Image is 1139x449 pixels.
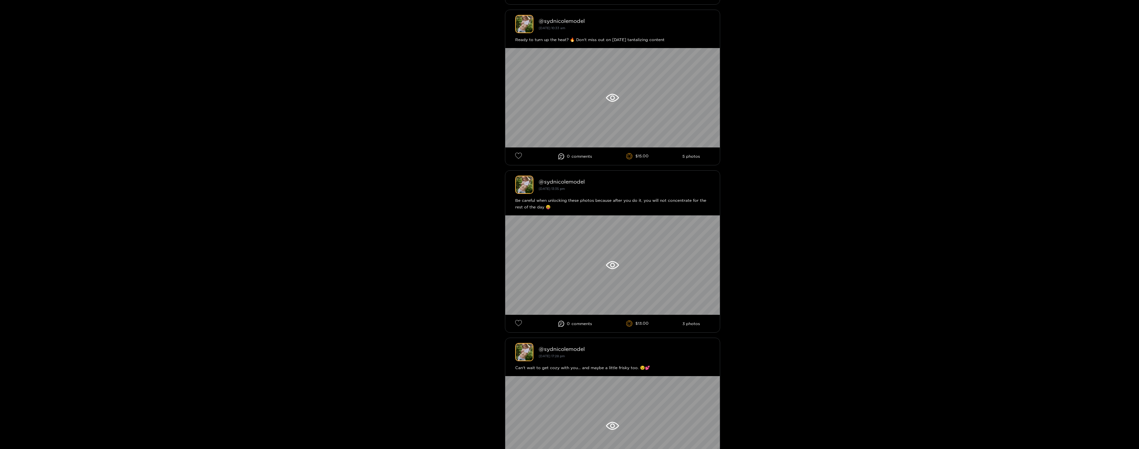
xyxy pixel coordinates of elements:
li: $15.00 [626,153,649,160]
small: [DATE] 13:35 pm [539,187,565,191]
div: @ sydnicolemodel [539,18,710,24]
img: sydnicolemodel [515,343,533,361]
img: sydnicolemodel [515,176,533,194]
small: [DATE] 10:33 am [539,26,565,30]
span: comment s [571,154,592,159]
li: 0 [558,321,592,327]
div: @ sydnicolemodel [539,346,710,352]
div: Can't wait to get cozy with you... and maybe a little frisky too. 😉💕 [515,365,710,371]
li: 3 photos [682,321,700,326]
span: comment s [571,321,592,326]
small: [DATE] 17:28 pm [539,354,565,358]
li: $13.00 [626,320,649,327]
img: sydnicolemodel [515,15,533,33]
div: Ready to turn up the heat? 🔥 Don't miss out on [DATE] tantalizing content [515,36,710,43]
div: Be careful when unlocking these photos because after you do it, you will not concentrate for the ... [515,197,710,210]
li: 5 photos [682,154,700,159]
li: 0 [558,153,592,159]
div: @ sydnicolemodel [539,179,710,185]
